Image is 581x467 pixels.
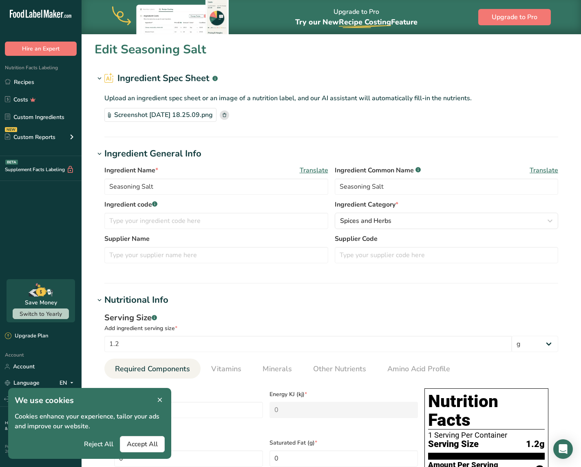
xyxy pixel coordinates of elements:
[335,247,559,263] input: Type your supplier code here
[428,431,545,439] div: 1 Serving Per Container
[5,133,55,141] div: Custom Reports
[270,438,418,447] span: Saturated Fat (g)
[5,332,48,340] div: Upgrade Plan
[335,213,559,229] button: Spices and Herbs
[295,17,418,27] span: Try our New Feature
[127,439,158,449] span: Accept All
[77,436,120,452] button: Reject All
[339,17,391,27] span: Recipe Costing
[335,234,559,244] label: Supplier Code
[263,363,292,374] span: Minerals
[295,0,418,34] div: Upgrade to Pro
[387,363,450,374] span: Amino Acid Profile
[428,439,479,449] span: Serving Size
[5,420,34,426] a: Hire an Expert .
[492,12,537,22] span: Upgrade to Pro
[340,216,391,226] span: Spices and Herbs
[104,293,168,307] div: Nutritional Info
[104,108,216,122] div: Screenshot [DATE] 18.25.09.png
[104,336,512,352] input: Type your serving size here
[5,127,17,132] div: NEW
[553,439,573,459] div: Open Intercom Messenger
[211,363,241,374] span: Vitamins
[104,93,558,103] p: Upload an ingredient spec sheet or an image of a nutrition label, and our AI assistant will autom...
[15,394,165,407] h1: We use cookies
[84,439,113,449] span: Reject All
[313,363,366,374] span: Other Nutrients
[104,72,218,85] h2: Ingredient Spec Sheet
[25,298,57,307] div: Save Money
[5,42,77,56] button: Hire an Expert
[115,363,190,374] span: Required Components
[104,312,558,324] div: Serving Size
[104,213,328,229] input: Type your ingredient code here
[478,9,551,25] button: Upgrade to Pro
[104,165,158,175] span: Ingredient Name
[104,147,201,161] div: Ingredient General Info
[104,200,328,209] label: Ingredient code
[335,165,421,175] span: Ingredient Common Name
[104,234,328,244] label: Supplier Name
[5,160,18,165] div: BETA
[20,310,62,318] span: Switch to Yearly
[120,436,165,452] button: Accept All
[13,308,69,319] button: Switch to Yearly
[104,324,558,333] div: Add ingredient serving size
[335,200,559,209] label: Ingredient Category
[60,378,77,388] div: EN
[114,390,263,399] span: Calories (kcal)
[5,420,76,432] a: Terms & Conditions .
[300,165,328,175] span: Translate
[530,165,558,175] span: Translate
[15,412,165,431] p: Cookies enhance your experience, tailor your ads and improve our website.
[5,376,40,390] a: Language
[114,438,263,447] span: Total Fat (g)
[95,40,206,59] h1: Edit Seasoning Salt
[104,247,328,263] input: Type your supplier name here
[526,439,545,449] span: 1.2g
[104,178,328,195] input: Type your ingredient name here
[428,392,545,430] h1: Nutrition Facts
[335,178,559,195] input: Type an alternate ingredient name if you have
[270,390,418,399] span: Energy KJ (kj)
[5,444,77,454] div: Powered By FoodLabelMaker © 2025 All Rights Reserved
